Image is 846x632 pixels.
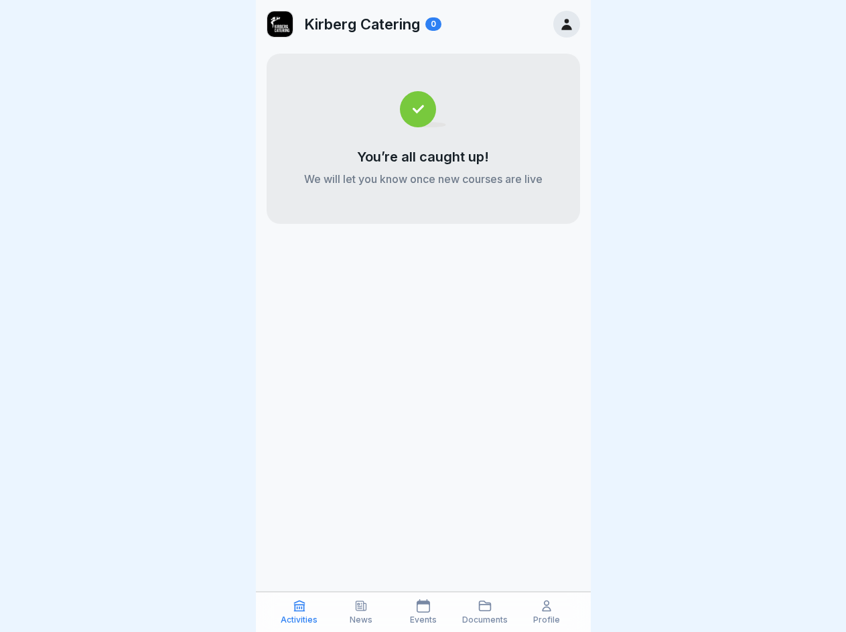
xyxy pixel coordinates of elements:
[350,615,372,625] p: News
[357,149,489,165] p: You’re all caught up!
[281,615,318,625] p: Activities
[533,615,560,625] p: Profile
[410,615,437,625] p: Events
[400,91,446,127] img: completed.svg
[462,615,508,625] p: Documents
[267,11,293,37] img: ewxb9rjzulw9ace2na8lwzf2.png
[304,15,420,33] p: Kirberg Catering
[304,172,543,186] p: We will let you know once new courses are live
[425,17,441,31] div: 0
